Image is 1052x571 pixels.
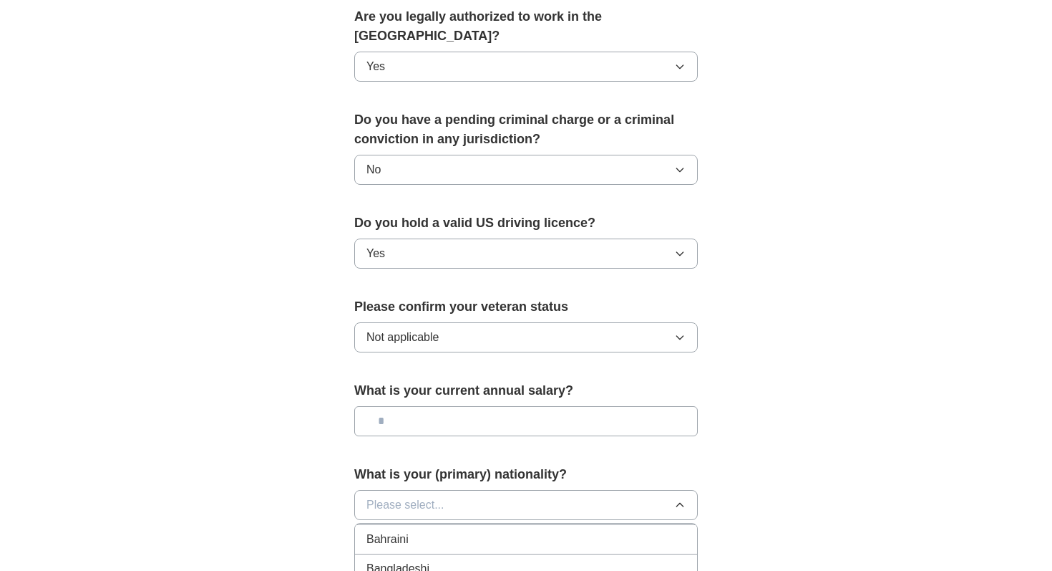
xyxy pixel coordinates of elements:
label: What is your current annual salary? [354,381,698,400]
label: Do you have a pending criminal charge or a criminal conviction in any jurisdiction? [354,110,698,149]
button: Not applicable [354,322,698,352]
button: Yes [354,239,698,269]
span: Not applicable [366,329,439,346]
label: Do you hold a valid US driving licence? [354,213,698,233]
button: No [354,155,698,185]
span: No [366,161,381,178]
span: Bahraini [366,531,409,548]
label: Are you legally authorized to work in the [GEOGRAPHIC_DATA]? [354,7,698,46]
label: What is your (primary) nationality? [354,465,698,484]
span: Please select... [366,496,444,514]
button: Please select... [354,490,698,520]
label: Please confirm your veteran status [354,297,698,317]
span: Yes [366,245,385,262]
button: Yes [354,52,698,82]
span: Yes [366,58,385,75]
